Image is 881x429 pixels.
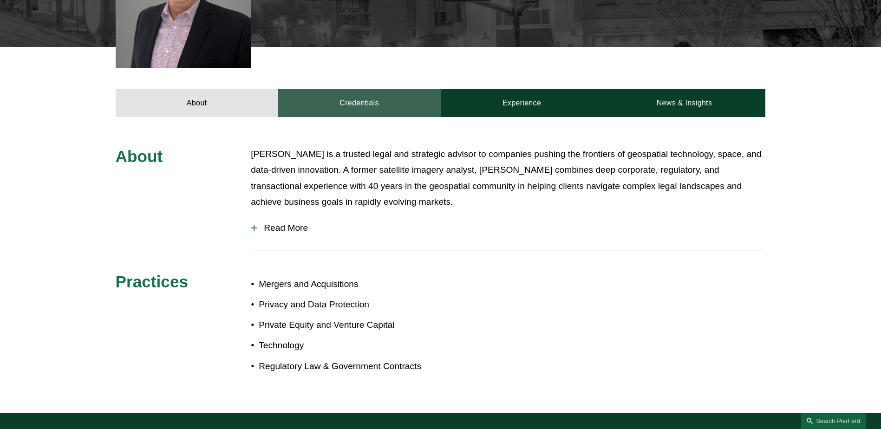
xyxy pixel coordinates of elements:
span: About [116,147,163,165]
p: Mergers and Acquisitions [259,276,440,292]
a: Experience [441,89,603,117]
a: Credentials [278,89,441,117]
a: Search this site [801,413,866,429]
a: About [116,89,278,117]
p: Regulatory Law & Government Contracts [259,358,440,375]
p: Technology [259,338,440,354]
span: Read More [257,223,765,233]
a: News & Insights [603,89,765,117]
span: Practices [116,273,189,291]
p: [PERSON_NAME] is a trusted legal and strategic advisor to companies pushing the frontiers of geos... [251,146,765,210]
p: Privacy and Data Protection [259,297,440,313]
p: Private Equity and Venture Capital [259,317,440,333]
button: Read More [251,216,765,240]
